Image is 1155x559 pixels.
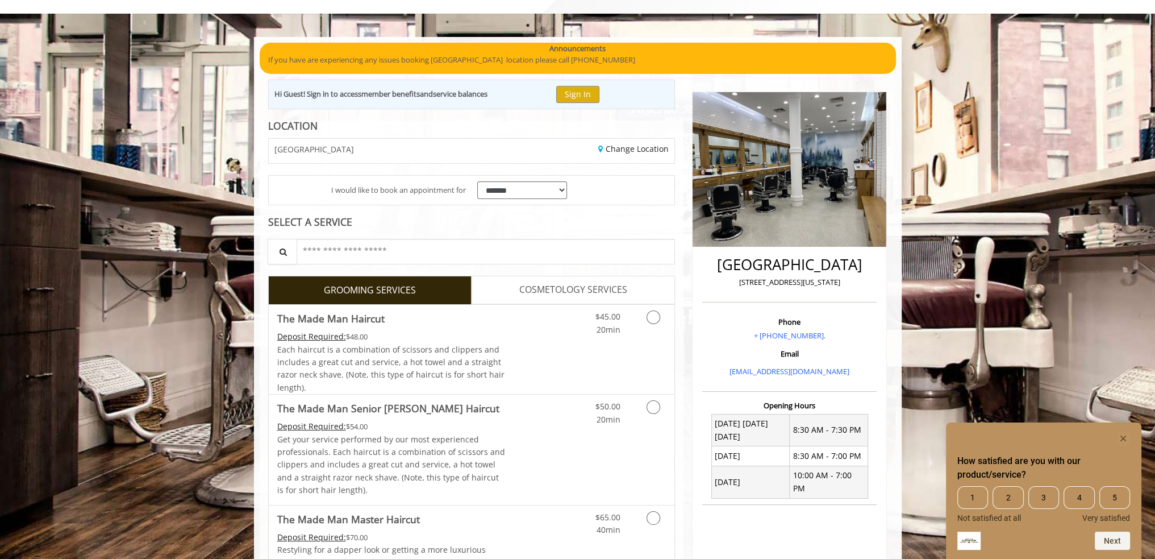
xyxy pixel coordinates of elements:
span: Not satisfied at all [957,514,1021,523]
h2: How satisfied are you with our product/service? Select an option from 1 to 5, with 1 being Not sa... [957,454,1130,482]
span: This service needs some Advance to be paid before we block your appointment [277,532,346,543]
div: How satisfied are you with our product/service? Select an option from 1 to 5, with 1 being Not sa... [957,486,1130,523]
span: 2 [993,486,1023,509]
td: [DATE] [711,446,790,466]
span: $65.00 [595,512,620,523]
span: $45.00 [595,311,620,322]
b: The Made Man Master Haircut [277,511,420,527]
span: This service needs some Advance to be paid before we block your appointment [277,331,346,342]
div: SELECT A SERVICE [268,217,676,227]
h3: Opening Hours [702,401,877,409]
h3: Phone [705,318,874,326]
div: $48.00 [277,330,506,343]
td: [DATE] [DATE] [DATE] [711,414,790,446]
b: member benefits [361,89,420,99]
a: Change Location [598,143,669,154]
span: GROOMING SERVICES [324,283,416,298]
span: Each haircut is a combination of scissors and clippers and includes a great cut and service, a ho... [277,344,504,393]
div: How satisfied are you with our product/service? Select an option from 1 to 5, with 1 being Not sa... [957,432,1130,550]
span: COSMETOLOGY SERVICES [519,283,627,297]
span: [GEOGRAPHIC_DATA] [274,145,354,154]
h2: [GEOGRAPHIC_DATA] [705,256,874,273]
span: I would like to book an appointment for [331,184,466,196]
p: Get your service performed by our most experienced professionals. Each haircut is a combination o... [277,433,506,497]
a: + [PHONE_NUMBER]. [754,330,825,341]
b: The Made Man Senior [PERSON_NAME] Haircut [277,400,499,416]
span: 3 [1028,486,1059,509]
button: Sign In [556,86,599,102]
button: Next question [1095,532,1130,550]
span: Very satisfied [1082,514,1130,523]
p: If you have are experiencing any issues booking [GEOGRAPHIC_DATA] location please call [PHONE_NUM... [268,54,887,66]
span: 5 [1099,486,1130,509]
td: [DATE] [711,466,790,498]
div: Hi Guest! Sign in to access and [274,88,487,100]
p: [STREET_ADDRESS][US_STATE] [705,276,874,288]
b: Announcements [549,43,606,55]
div: $54.00 [277,420,506,433]
a: [EMAIL_ADDRESS][DOMAIN_NAME] [729,366,849,376]
span: 20min [596,414,620,425]
div: $70.00 [277,531,506,544]
button: Hide survey [1116,432,1130,445]
button: Service Search [268,239,297,264]
b: LOCATION [268,119,318,132]
h3: Email [705,350,874,358]
td: 8:30 AM - 7:00 PM [790,446,868,466]
td: 10:00 AM - 7:00 PM [790,466,868,498]
span: 1 [957,486,988,509]
td: 8:30 AM - 7:30 PM [790,414,868,446]
span: 4 [1064,486,1094,509]
b: The Made Man Haircut [277,310,385,326]
span: 20min [596,324,620,335]
span: 40min [596,524,620,535]
span: This service needs some Advance to be paid before we block your appointment [277,421,346,432]
span: $50.00 [595,401,620,412]
b: service balances [433,89,487,99]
